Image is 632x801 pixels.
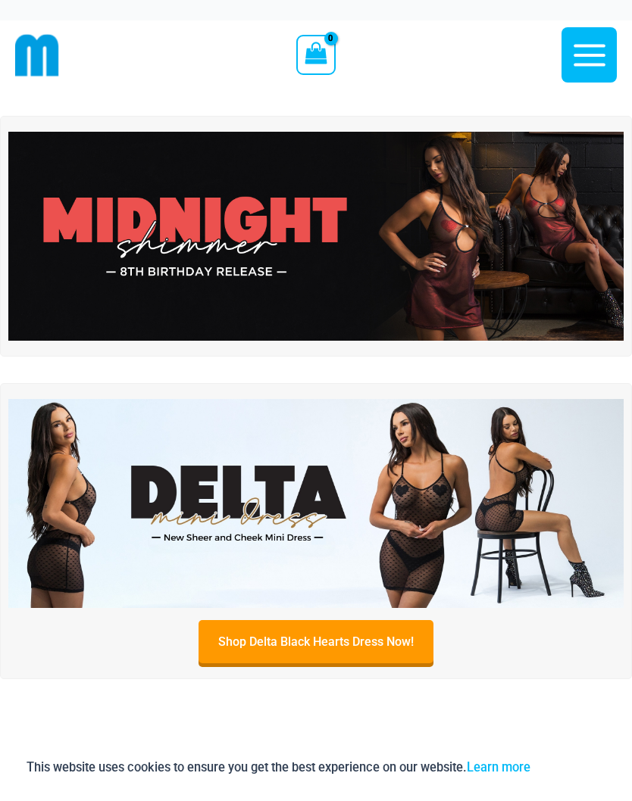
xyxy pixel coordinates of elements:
[199,620,433,663] a: Shop Delta Black Hearts Dress Now!
[296,35,335,74] a: View Shopping Cart, empty
[467,760,530,775] a: Learn more
[15,33,59,77] img: cropped mm emblem
[27,757,530,778] p: This website uses cookies to ensure you get the best experience on our website.
[542,750,606,786] button: Accept
[8,132,624,341] img: Midnight Shimmer Red Dress
[8,399,624,608] img: Delta Black Hearts Dress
